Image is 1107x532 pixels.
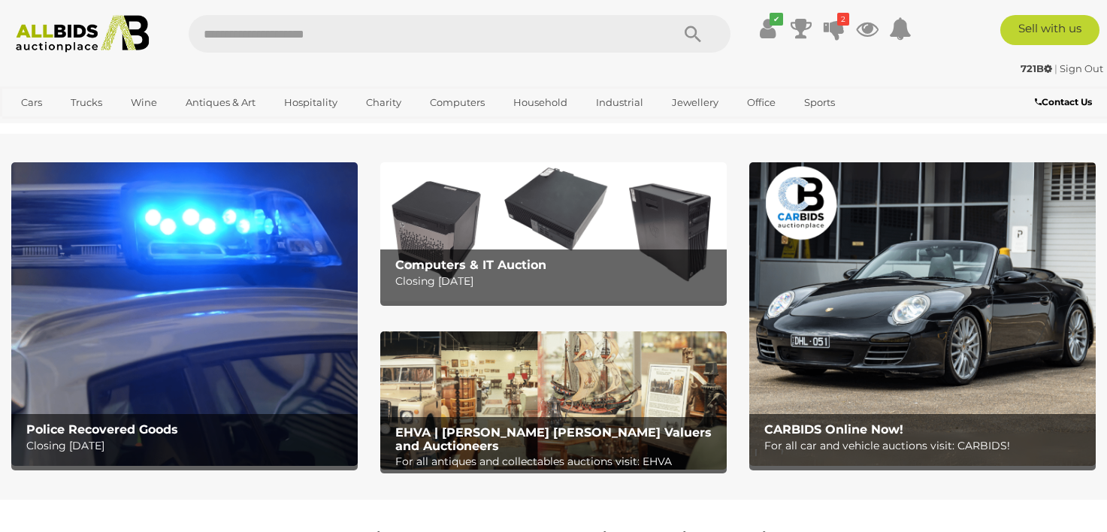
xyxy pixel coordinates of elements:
[395,425,712,453] b: EHVA | [PERSON_NAME] [PERSON_NAME] Valuers and Auctioneers
[823,15,845,42] a: 2
[176,90,265,115] a: Antiques & Art
[26,422,178,437] b: Police Recovered Goods
[11,162,358,466] a: Police Recovered Goods Police Recovered Goods Closing [DATE]
[1054,62,1057,74] span: |
[764,422,903,437] b: CARBIDS Online Now!
[380,162,727,301] a: Computers & IT Auction Computers & IT Auction Closing [DATE]
[757,15,779,42] a: ✔
[8,15,157,53] img: Allbids.com.au
[395,258,546,272] b: Computers & IT Auction
[11,90,52,115] a: Cars
[11,162,358,466] img: Police Recovered Goods
[1021,62,1052,74] strong: 721B
[395,272,720,291] p: Closing [DATE]
[1060,62,1103,74] a: Sign Out
[11,115,138,140] a: [GEOGRAPHIC_DATA]
[662,90,728,115] a: Jewellery
[1000,15,1099,45] a: Sell with us
[586,90,653,115] a: Industrial
[737,90,785,115] a: Office
[770,13,783,26] i: ✔
[61,90,112,115] a: Trucks
[1035,94,1096,110] a: Contact Us
[274,90,347,115] a: Hospitality
[504,90,577,115] a: Household
[380,331,727,470] a: EHVA | Evans Hastings Valuers and Auctioneers EHVA | [PERSON_NAME] [PERSON_NAME] Valuers and Auct...
[655,15,730,53] button: Search
[749,162,1096,466] a: CARBIDS Online Now! CARBIDS Online Now! For all car and vehicle auctions visit: CARBIDS!
[764,437,1089,455] p: For all car and vehicle auctions visit: CARBIDS!
[420,90,495,115] a: Computers
[837,13,849,26] i: 2
[1021,62,1054,74] a: 721B
[121,90,167,115] a: Wine
[26,437,351,455] p: Closing [DATE]
[749,162,1096,466] img: CARBIDS Online Now!
[380,331,727,470] img: EHVA | Evans Hastings Valuers and Auctioneers
[1035,96,1092,107] b: Contact Us
[395,452,720,471] p: For all antiques and collectables auctions visit: EHVA
[356,90,411,115] a: Charity
[380,162,727,301] img: Computers & IT Auction
[794,90,845,115] a: Sports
